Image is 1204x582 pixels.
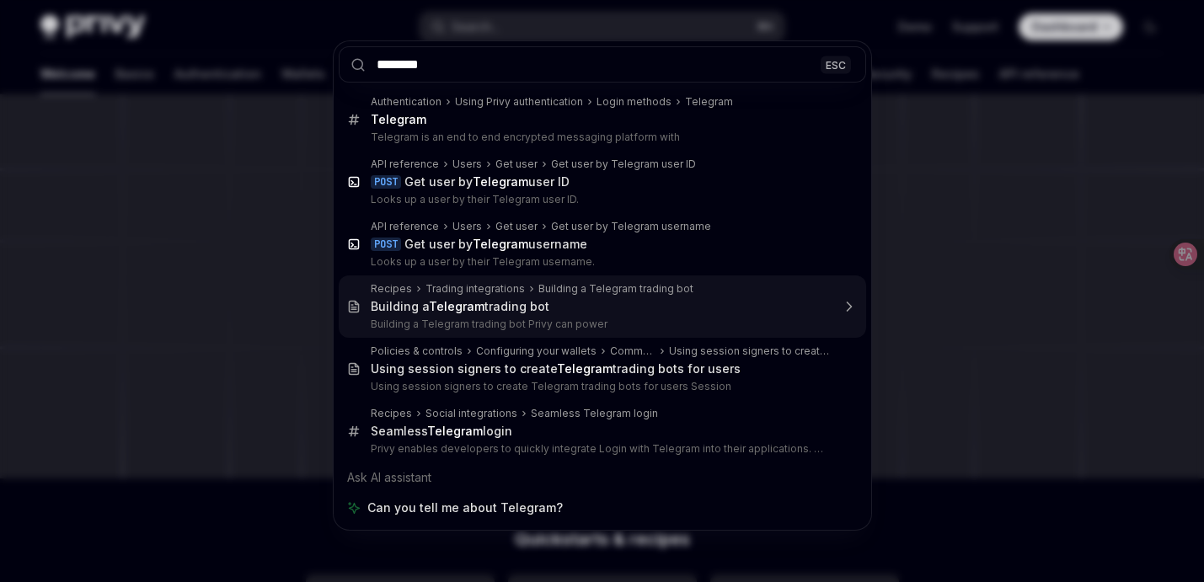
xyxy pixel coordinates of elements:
div: Get user by username [404,237,587,252]
div: Trading integrations [425,282,525,296]
div: Login methods [597,95,672,109]
p: Looks up a user by their Telegram user ID. [371,193,831,206]
b: Telegram [557,361,613,376]
span: Can you tell me about Telegram? [367,499,563,516]
div: Policies & controls [371,344,463,358]
div: Recipes [371,407,412,420]
div: Authentication [371,95,441,109]
p: Using session signers to create Telegram trading bots for users Session [371,380,831,393]
p: Privy enables developers to quickly integrate Login with Telegram into their applications. With [371,442,831,456]
div: Using session signers to create Telegram trading bots for users [669,344,830,358]
div: Get user by Telegram username [551,220,711,233]
div: Using session signers to create trading bots for users [371,361,741,376]
div: Using Privy authentication [455,95,583,109]
div: POST [371,175,401,189]
div: Users [452,158,482,171]
div: POST [371,238,401,251]
div: ESC [821,56,851,73]
b: Telegram [473,174,528,189]
b: Telegram [371,112,426,126]
p: Telegram is an end to end encrypted messaging platform with [371,131,831,144]
div: API reference [371,220,439,233]
p: Building a Telegram trading bot Privy can power [371,318,831,331]
div: Social integrations [425,407,517,420]
div: Get user [495,220,538,233]
div: Configuring your wallets [476,344,597,358]
b: Telegram [427,424,483,438]
div: Get user by Telegram user ID [551,158,696,171]
div: Building a Telegram trading bot [538,282,693,296]
div: Building a trading bot [371,299,549,314]
p: Looks up a user by their Telegram username. [371,255,831,269]
div: Seamless Telegram login [531,407,658,420]
b: Telegram [429,299,484,313]
div: Telegram [685,95,733,109]
div: Seamless login [371,424,512,439]
div: Common use cases [610,344,656,358]
div: Get user [495,158,538,171]
div: Get user by user ID [404,174,570,190]
div: Ask AI assistant [339,462,866,493]
div: Recipes [371,282,412,296]
div: Users [452,220,482,233]
div: API reference [371,158,439,171]
b: Telegram [473,237,528,251]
